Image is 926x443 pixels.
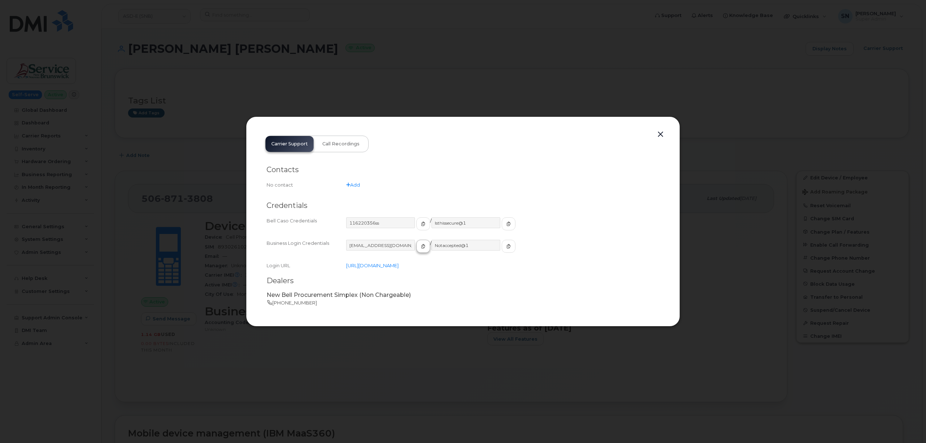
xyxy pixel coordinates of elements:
[322,141,360,147] span: Call Recordings
[502,217,515,230] button: copy to clipboard
[416,240,430,253] button: copy to clipboard
[267,217,346,237] div: Bell Caso Credentials
[502,240,515,253] button: copy to clipboard
[346,263,399,268] a: [URL][DOMAIN_NAME]
[346,240,659,259] div: /
[267,291,659,299] p: New Bell Procurement Simplex (Non Chargeable)
[346,182,360,188] a: Add
[267,201,659,210] h2: Credentials
[267,262,346,269] div: Login URL
[267,276,659,285] h2: Dealers
[267,299,659,306] p: [PHONE_NUMBER]
[416,217,430,230] button: copy to clipboard
[346,217,659,237] div: /
[267,165,659,174] h2: Contacts
[267,182,346,188] div: No contact
[267,240,346,259] div: Business Login Credentials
